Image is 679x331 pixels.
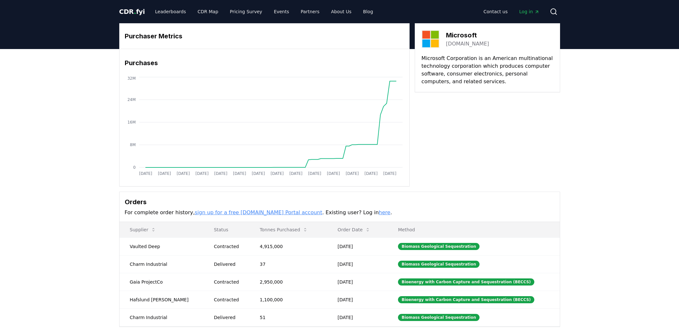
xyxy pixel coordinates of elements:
[398,261,480,268] div: Biomass Geological Sequestration
[327,255,388,273] td: [DATE]
[214,261,244,267] div: Delivered
[134,8,136,15] span: .
[119,7,145,16] a: CDR.fyi
[249,291,327,308] td: 1,100,000
[398,296,534,303] div: Bioenergy with Carbon Capture and Sequestration (BECCS)
[158,171,171,176] tspan: [DATE]
[422,55,553,85] p: Microsoft Corporation is an American multinational technology corporation which produces computer...
[139,171,152,176] tspan: [DATE]
[364,171,378,176] tspan: [DATE]
[398,243,480,250] div: Biomass Geological Sequestration
[125,209,555,216] p: For complete order history, . Existing user? Log in .
[446,40,489,48] a: [DOMAIN_NAME]
[393,226,554,233] p: Method
[326,6,356,17] a: About Us
[225,6,267,17] a: Pricing Survey
[327,291,388,308] td: [DATE]
[383,171,396,176] tspan: [DATE]
[327,273,388,291] td: [DATE]
[345,171,359,176] tspan: [DATE]
[270,171,284,176] tspan: [DATE]
[120,291,204,308] td: Hafslund [PERSON_NAME]
[308,171,321,176] tspan: [DATE]
[177,171,190,176] tspan: [DATE]
[127,76,136,81] tspan: 32M
[478,6,513,17] a: Contact us
[120,308,204,326] td: Charm Industrial
[327,308,388,326] td: [DATE]
[252,171,265,176] tspan: [DATE]
[233,171,246,176] tspan: [DATE]
[214,279,244,285] div: Contracted
[249,237,327,255] td: 4,915,000
[214,296,244,303] div: Contracted
[478,6,544,17] nav: Main
[125,58,404,68] h3: Purchases
[255,223,313,236] button: Tonnes Purchased
[269,6,294,17] a: Events
[130,143,136,147] tspan: 8M
[249,255,327,273] td: 37
[249,273,327,291] td: 2,950,000
[195,209,322,216] a: sign up for a free [DOMAIN_NAME] Portal account
[214,314,244,321] div: Delivered
[133,165,136,170] tspan: 0
[209,226,244,233] p: Status
[398,278,534,286] div: Bioenergy with Carbon Capture and Sequestration (BECCS)
[120,273,204,291] td: Gaia ProjectCo
[327,171,340,176] tspan: [DATE]
[192,6,223,17] a: CDR Map
[519,8,539,15] span: Log in
[195,171,209,176] tspan: [DATE]
[446,30,489,40] h3: Microsoft
[119,8,145,15] span: CDR fyi
[127,120,136,125] tspan: 16M
[127,97,136,102] tspan: 24M
[125,197,555,207] h3: Orders
[249,308,327,326] td: 51
[150,6,191,17] a: Leaderboards
[514,6,544,17] a: Log in
[327,237,388,255] td: [DATE]
[379,209,390,216] a: here
[422,30,440,48] img: Microsoft-logo
[333,223,376,236] button: Order Date
[120,255,204,273] td: Charm Industrial
[296,6,325,17] a: Partners
[214,171,227,176] tspan: [DATE]
[150,6,378,17] nav: Main
[120,237,204,255] td: Vaulted Deep
[358,6,378,17] a: Blog
[289,171,302,176] tspan: [DATE]
[125,223,161,236] button: Supplier
[214,243,244,250] div: Contracted
[125,31,404,41] h3: Purchaser Metrics
[398,314,480,321] div: Biomass Geological Sequestration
